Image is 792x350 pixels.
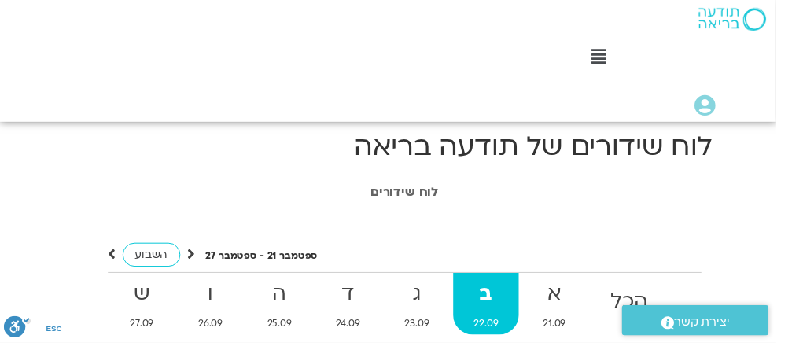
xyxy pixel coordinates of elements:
span: 23.09 [392,322,459,338]
strong: ש [112,282,179,318]
strong: ו [181,282,249,318]
a: יצירת קשר [635,311,784,342]
strong: ב [462,282,530,318]
h1: לוח שידורים של תודעה בריאה [98,131,728,168]
strong: ג [392,282,459,318]
a: ב22.09 [462,278,530,341]
span: 25.09 [252,322,319,338]
span: 22.09 [462,322,530,338]
a: הכל [602,278,683,341]
img: תודעה בריאה [713,8,782,31]
a: השבוע [125,248,184,272]
strong: ה [252,282,319,318]
a: ג23.09 [392,278,459,341]
a: ש27.09 [112,278,179,341]
a: ה25.09 [252,278,319,341]
span: השבוע [138,252,171,267]
span: 26.09 [181,322,249,338]
a: ד24.09 [322,278,389,341]
a: א21.09 [532,278,599,341]
strong: ד [322,282,389,318]
p: ספטמבר 21 - ספטמבר 27 [210,253,324,270]
span: 27.09 [112,322,179,338]
span: יצירת קשר [688,318,745,339]
strong: הכל [602,290,683,326]
span: 21.09 [532,322,599,338]
strong: א [532,282,599,318]
span: 24.09 [322,322,389,338]
a: ו26.09 [181,278,249,341]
